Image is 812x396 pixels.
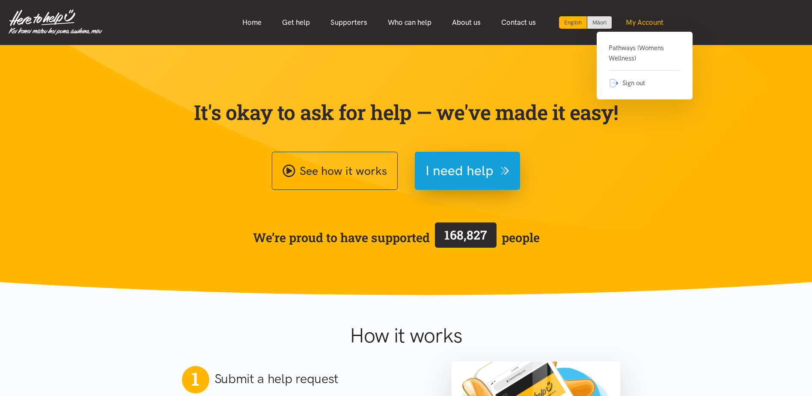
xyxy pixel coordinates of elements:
a: Supporters [320,13,378,32]
span: We’re proud to have supported people [253,221,540,254]
h2: Submit a help request [214,370,339,388]
span: 168,827 [444,227,487,243]
div: My Account [597,32,693,99]
a: My Account [616,13,674,32]
img: Home [9,9,102,35]
a: About us [442,13,491,32]
a: Sign out [609,71,681,88]
a: See how it works [272,152,398,190]
a: Home [232,13,272,32]
div: Language toggle [559,16,612,29]
span: 1 [191,368,199,390]
button: I need help [415,152,520,190]
p: It's okay to ask for help — we've made it easy! [192,100,620,125]
div: Current language [559,16,587,29]
a: Pathways (Womens Wellness) [609,43,681,71]
a: 168,827 [430,221,502,254]
span: I need help [425,160,494,182]
a: Switch to Te Reo Māori [587,16,612,29]
h1: How it works [266,323,546,348]
a: Who can help [378,13,442,32]
a: Get help [272,13,320,32]
a: Contact us [491,13,546,32]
